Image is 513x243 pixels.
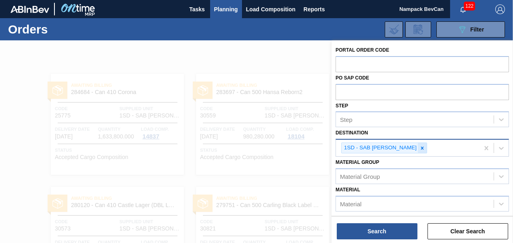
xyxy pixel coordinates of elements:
span: Reports [304,4,325,14]
div: Import Order Negotiation [385,21,403,38]
button: Notifications [450,4,476,15]
div: 1SD - SAB [PERSON_NAME] [342,143,418,153]
button: Filter [436,21,505,38]
div: Step [340,116,352,123]
label: Portal Order Code [336,47,389,53]
label: Step [336,103,348,109]
img: TNhmsLtSVTkK8tSr43FrP2fwEKptu5GPRR3wAAAABJRU5ErkJggg== [10,6,49,13]
div: Order Review Request [405,21,431,38]
span: Planning [214,4,238,14]
span: 122 [464,2,475,10]
div: Material [340,200,361,207]
span: Tasks [188,4,206,14]
label: Material [336,187,360,193]
span: Filter [470,26,484,33]
img: Logout [495,4,505,14]
div: Material Group [340,173,380,180]
label: Destination [336,130,368,136]
h1: Orders [8,25,119,34]
label: Material Group [336,159,379,165]
label: PO SAP Code [336,75,369,81]
span: Load Composition [246,4,296,14]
